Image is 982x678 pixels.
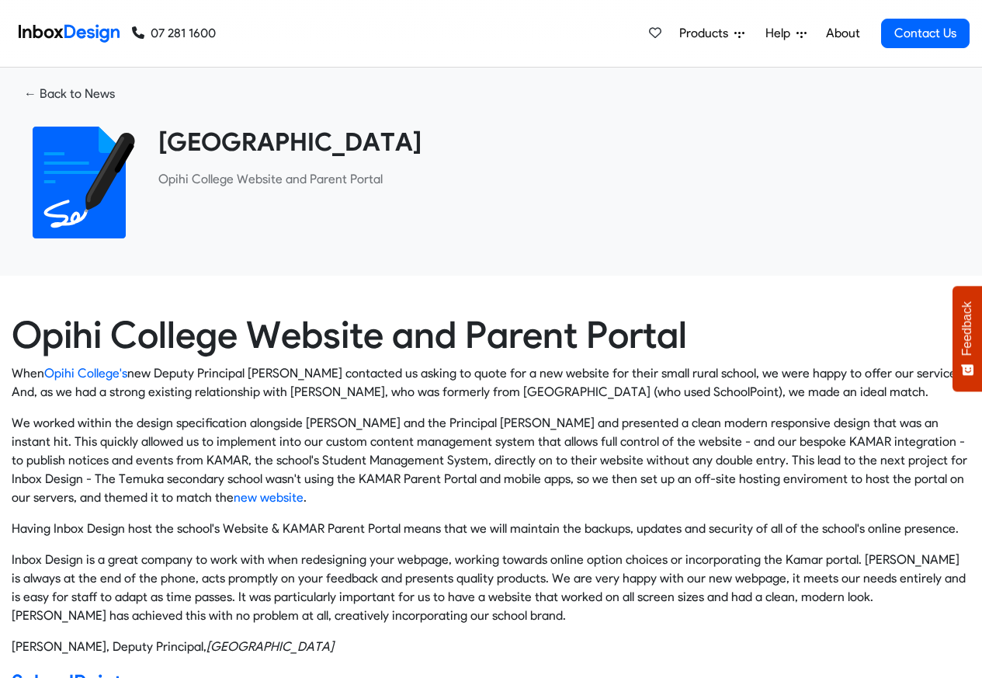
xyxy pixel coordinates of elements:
[960,301,974,356] span: Feedback
[759,18,813,49] a: Help
[12,551,970,625] p: Inbox Design is a great company to work with when redesigning your webpage, working towards onlin...
[206,639,334,654] cite: Opihi College
[881,19,970,48] a: Contact Us
[679,24,734,43] span: Products
[765,24,796,43] span: Help
[234,490,304,505] a: new website
[158,170,959,189] p: ​Opihi College Website and Parent Portal
[12,80,127,108] a: ← Back to News
[23,127,135,238] img: 2022_01_18_icon_signature.svg
[12,520,970,538] p: Having Inbox Design host the school's Website & KAMAR Parent Portal means that we will maintain t...
[12,364,970,402] p: When new Deputy Principal [PERSON_NAME] contacted us asking to quote for a new website for their ...
[132,24,216,43] a: 07 281 1600
[44,366,127,381] a: Opihi College's
[821,18,864,49] a: About
[12,414,970,507] p: We worked within the design specification alongside [PERSON_NAME] and the Principal [PERSON_NAME]...
[158,127,959,158] heading: [GEOGRAPHIC_DATA]
[953,286,982,391] button: Feedback - Show survey
[673,18,751,49] a: Products
[12,313,970,358] h1: Opihi College Website and Parent Portal
[12,638,970,656] footer: [PERSON_NAME], Deputy Principal,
